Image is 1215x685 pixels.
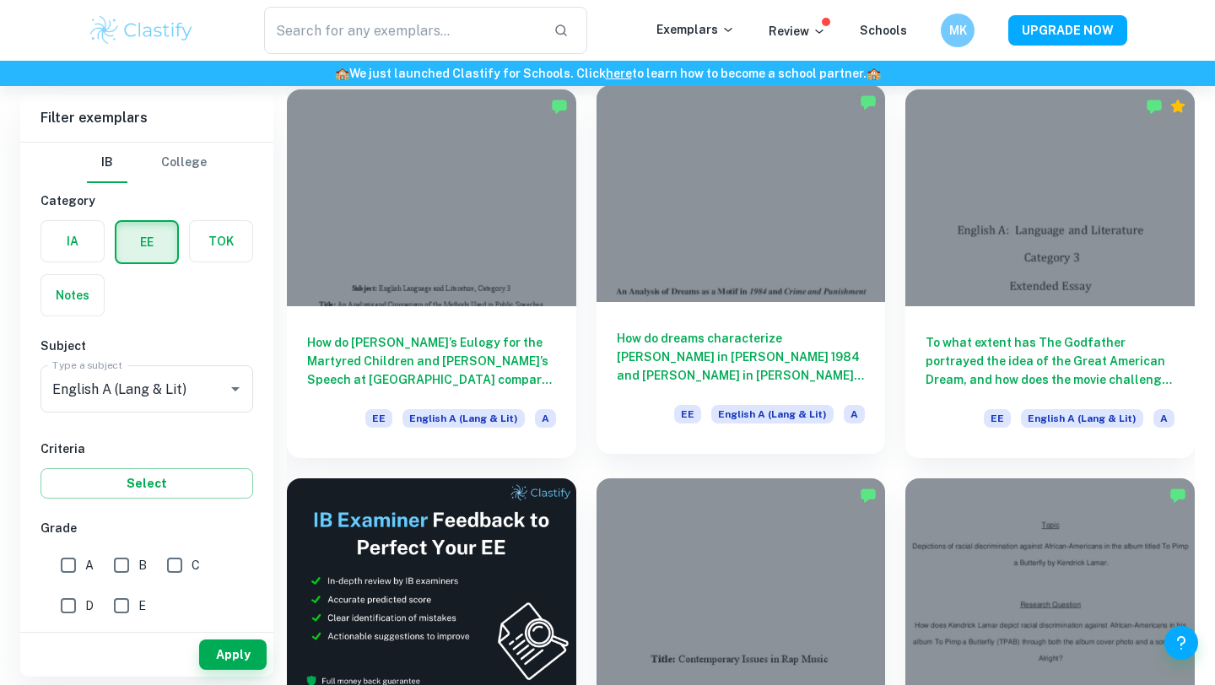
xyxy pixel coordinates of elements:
[199,639,267,670] button: Apply
[1169,487,1186,504] img: Marked
[597,89,886,458] a: How do dreams characterize [PERSON_NAME] in [PERSON_NAME] 1984 and [PERSON_NAME] in [PERSON_NAME]...
[88,13,195,47] img: Clastify logo
[87,143,207,183] div: Filter type choice
[138,556,147,574] span: B
[335,67,349,80] span: 🏫
[1146,98,1163,115] img: Marked
[3,64,1212,83] h6: We just launched Clastify for Schools. Click to learn how to become a school partner.
[926,333,1174,389] h6: To what extent has The Godfather portrayed the idea of the Great American Dream, and how does the...
[40,519,253,537] h6: Grade
[535,409,556,428] span: A
[190,221,252,262] button: TOK
[1164,626,1198,660] button: Help and Feedback
[984,409,1011,428] span: EE
[307,333,556,389] h6: How do [PERSON_NAME]’s Eulogy for the Martyred Children and [PERSON_NAME]’s Speech at [GEOGRAPHIC...
[41,275,104,316] button: Notes
[606,67,632,80] a: here
[192,556,200,574] span: C
[551,98,568,115] img: Marked
[867,67,881,80] span: 🏫
[40,191,253,210] h6: Category
[40,337,253,355] h6: Subject
[87,143,127,183] button: IB
[116,222,177,262] button: EE
[860,94,877,111] img: Marked
[264,7,540,54] input: Search for any exemplars...
[85,596,94,615] span: D
[365,409,392,428] span: EE
[287,89,576,458] a: How do [PERSON_NAME]’s Eulogy for the Martyred Children and [PERSON_NAME]’s Speech at [GEOGRAPHIC...
[138,596,146,615] span: E
[844,405,865,423] span: A
[1153,409,1174,428] span: A
[224,377,247,401] button: Open
[85,556,94,574] span: A
[41,221,104,262] button: IA
[161,143,207,183] button: College
[40,440,253,458] h6: Criteria
[860,24,907,37] a: Schools
[402,409,525,428] span: English A (Lang & Lit)
[1021,409,1143,428] span: English A (Lang & Lit)
[674,405,701,423] span: EE
[711,405,834,423] span: English A (Lang & Lit)
[1008,15,1127,46] button: UPGRADE NOW
[948,21,968,40] h6: MK
[860,487,877,504] img: Marked
[1169,98,1186,115] div: Premium
[941,13,975,47] button: MK
[40,468,253,499] button: Select
[52,358,122,372] label: Type a subject
[656,20,735,39] p: Exemplars
[769,22,826,40] p: Review
[905,89,1195,458] a: To what extent has The Godfather portrayed the idea of the Great American Dream, and how does the...
[20,94,273,142] h6: Filter exemplars
[617,329,866,385] h6: How do dreams characterize [PERSON_NAME] in [PERSON_NAME] 1984 and [PERSON_NAME] in [PERSON_NAME]...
